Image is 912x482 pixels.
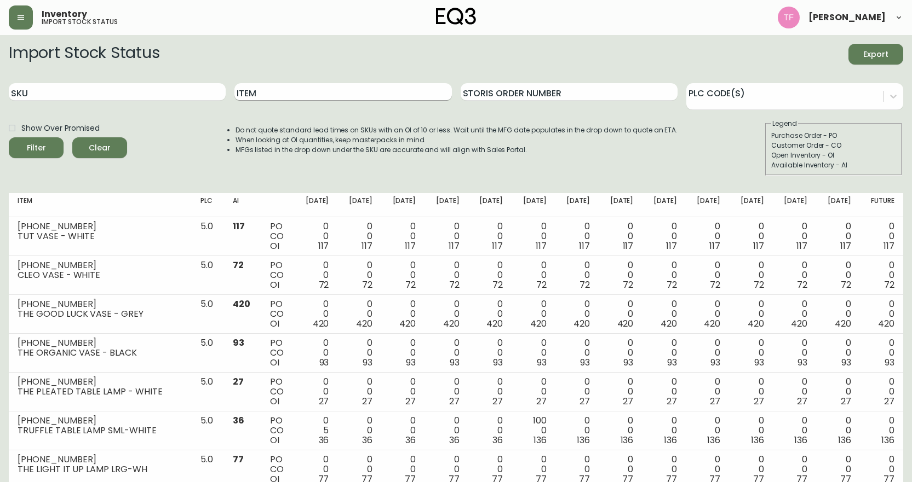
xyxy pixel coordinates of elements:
[405,434,416,446] span: 36
[270,356,279,369] span: OI
[666,240,677,252] span: 117
[346,416,372,445] div: 0 0
[709,240,720,252] span: 117
[390,222,416,251] div: 0 0
[18,387,183,397] div: THE PLEATED TABLE LAMP - WHITE
[661,317,677,330] span: 420
[607,338,633,368] div: 0 0
[477,222,503,251] div: 0 0
[881,434,894,446] span: 136
[771,131,896,141] div: Purchase Order - PO
[607,299,633,329] div: 0 0
[869,299,894,329] div: 0 0
[346,338,372,368] div: 0 0
[664,434,677,446] span: 136
[798,356,807,369] span: 93
[579,240,590,252] span: 117
[860,193,903,217] th: Future
[520,222,546,251] div: 0 0
[270,395,279,408] span: OI
[825,222,851,251] div: 0 0
[710,395,720,408] span: 27
[346,222,372,251] div: 0 0
[840,240,851,252] span: 117
[192,334,223,373] td: 5.0
[841,395,851,408] span: 27
[390,416,416,445] div: 0 0
[362,240,372,252] span: 117
[778,7,800,28] img: 509424b058aae2bad57fee408324c33f
[738,338,764,368] div: 0 0
[390,260,416,290] div: 0 0
[42,10,87,19] span: Inventory
[617,317,634,330] span: 420
[751,434,764,446] span: 136
[362,278,372,291] span: 72
[81,141,118,155] span: Clear
[303,260,329,290] div: 0 0
[825,260,851,290] div: 0 0
[520,299,546,329] div: 0 0
[18,299,183,309] div: [PHONE_NUMBER]
[771,160,896,170] div: Available Inventory - AI
[651,416,676,445] div: 0 0
[18,348,183,358] div: THE ORGANIC VASE - BLACK
[869,377,894,406] div: 0 0
[270,338,285,368] div: PO CO
[782,260,807,290] div: 0 0
[623,356,633,369] span: 93
[390,299,416,329] div: 0 0
[192,295,223,334] td: 5.0
[707,434,720,446] span: 136
[753,240,764,252] span: 117
[782,299,807,329] div: 0 0
[651,222,676,251] div: 0 0
[710,356,720,369] span: 93
[224,193,261,217] th: AI
[607,260,633,290] div: 0 0
[623,240,634,252] span: 117
[399,317,416,330] span: 420
[9,193,192,217] th: Item
[433,222,459,251] div: 0 0
[18,309,183,319] div: THE GOOD LUCK VASE - GREY
[667,395,677,408] span: 27
[21,123,100,134] span: Show Over Promised
[18,416,183,426] div: [PHONE_NUMBER]
[537,356,547,369] span: 93
[9,137,64,158] button: Filter
[443,317,460,330] span: 420
[564,416,590,445] div: 0 0
[791,317,807,330] span: 420
[825,377,851,406] div: 0 0
[18,222,183,231] div: [PHONE_NUMBER]
[18,260,183,270] div: [PHONE_NUMBER]
[362,395,372,408] span: 27
[233,220,245,233] span: 117
[236,125,678,135] li: Do not quote standard lead times on SKUs with an OI of 10 or less. Wait until the MFG date popula...
[623,395,633,408] span: 27
[695,338,720,368] div: 0 0
[346,299,372,329] div: 0 0
[27,141,46,155] div: Filter
[270,299,285,329] div: PO CO
[346,377,372,406] div: 0 0
[695,222,720,251] div: 0 0
[738,416,764,445] div: 0 0
[192,411,223,450] td: 5.0
[564,377,590,406] div: 0 0
[18,426,183,435] div: TRUFFLE TABLE LAMP SML-WHITE
[695,416,720,445] div: 0 0
[621,434,634,446] span: 136
[192,373,223,411] td: 5.0
[536,240,547,252] span: 117
[773,193,816,217] th: [DATE]
[695,299,720,329] div: 0 0
[825,299,851,329] div: 0 0
[520,377,546,406] div: 0 0
[564,222,590,251] div: 0 0
[433,338,459,368] div: 0 0
[580,395,590,408] span: 27
[738,377,764,406] div: 0 0
[573,317,590,330] span: 420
